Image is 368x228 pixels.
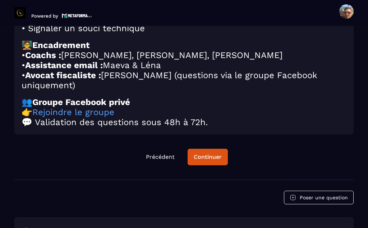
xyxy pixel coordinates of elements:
div: Continuer [194,153,222,161]
strong: Assistance email : [25,60,103,70]
h2: • [PERSON_NAME], [PERSON_NAME], [PERSON_NAME] [22,50,346,60]
img: logo-branding [14,7,26,19]
h2: • Maeva & Léna [22,60,346,70]
h2: 🧑‍🏫 [22,40,346,50]
h2: 👥 [22,97,346,107]
button: Précédent [140,149,180,165]
a: Rejoindre le groupe [32,107,114,117]
strong: Coachs : [25,50,61,60]
strong: Groupe Facebook privé [32,97,130,107]
img: logo [62,13,92,19]
p: Powered by [31,13,58,19]
h2: 👉 [22,107,346,117]
strong: Encadrement [32,40,89,50]
h2: • [PERSON_NAME] (questions via le groupe Facebook uniquement) [22,70,346,90]
strong: Avocat fiscaliste : [25,70,101,80]
button: Continuer [188,149,228,165]
h2: 💬 Validation des questions sous 48h à 72h. [22,117,346,127]
h2: • Signaler un souci technique [22,23,346,33]
button: Poser une question [284,191,354,204]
